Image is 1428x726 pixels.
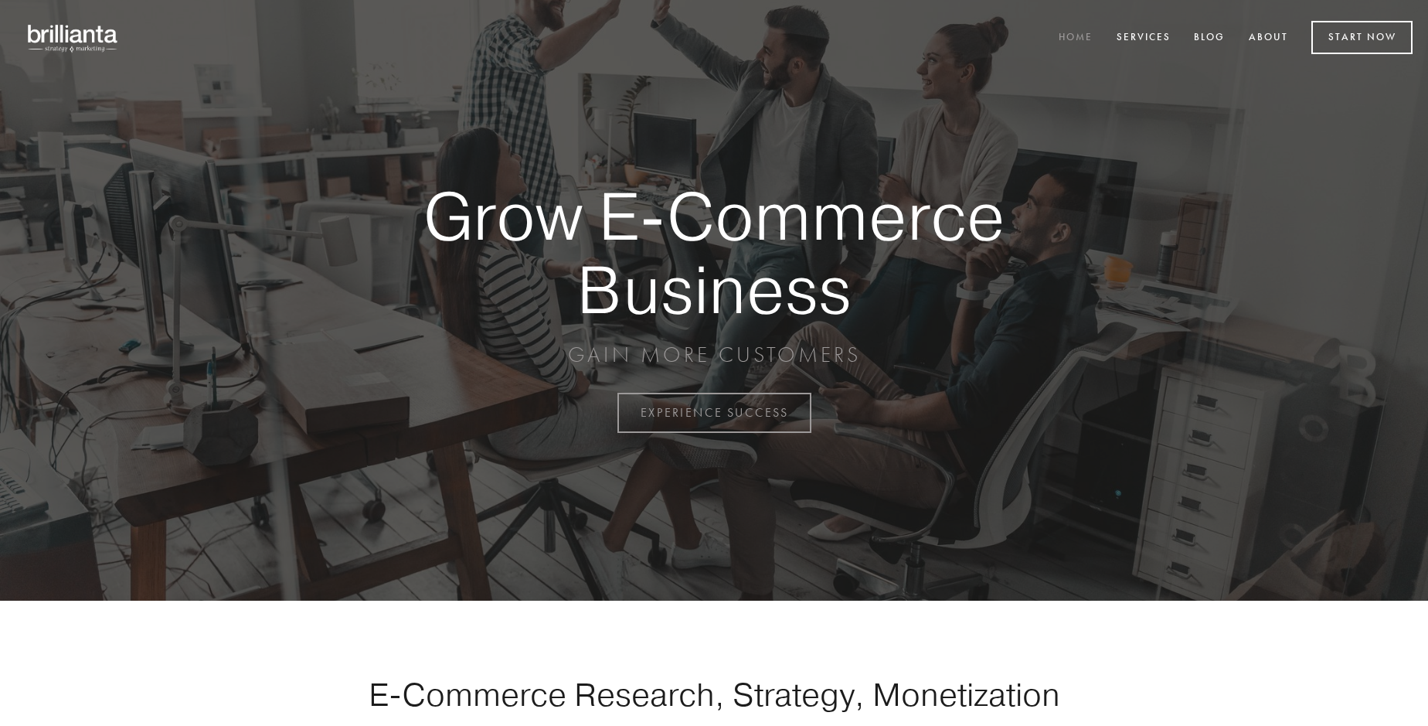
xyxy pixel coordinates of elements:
a: Services [1107,26,1181,51]
a: Blog [1184,26,1235,51]
a: Home [1049,26,1103,51]
a: Start Now [1311,21,1413,54]
strong: Grow E-Commerce Business [369,179,1059,326]
h1: E-Commerce Research, Strategy, Monetization [320,675,1108,714]
a: EXPERIENCE SUCCESS [617,393,811,433]
p: GAIN MORE CUSTOMERS [369,341,1059,369]
a: About [1239,26,1298,51]
img: brillianta - research, strategy, marketing [15,15,131,60]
